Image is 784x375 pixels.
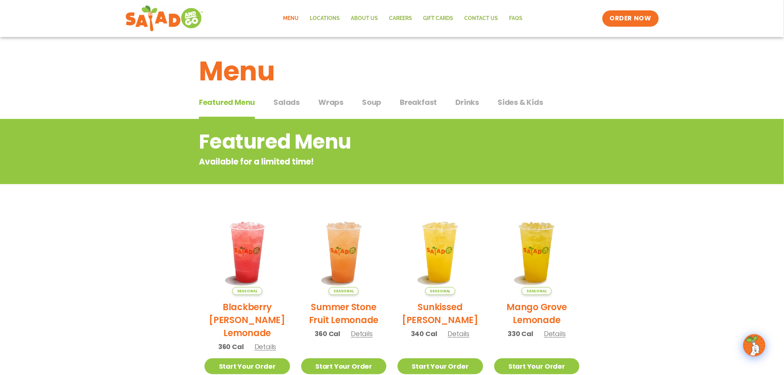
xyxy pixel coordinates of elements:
span: 330 Cal [508,329,534,339]
h2: Mango Grove Lemonade [494,301,580,326]
span: 340 Cal [411,329,437,339]
span: Details [448,329,470,338]
span: Salads [273,97,300,108]
span: Seasonal [329,287,359,295]
span: Soup [362,97,381,108]
span: ORDER NOW [610,14,651,23]
a: Start Your Order [398,358,483,374]
h2: Summer Stone Fruit Lemonade [301,301,387,326]
span: Details [255,342,276,351]
h2: Sunkissed [PERSON_NAME] [398,301,483,326]
div: Tabbed content [199,94,585,119]
span: Details [544,329,566,338]
img: wpChatIcon [744,335,765,356]
img: Product photo for Sunkissed Yuzu Lemonade [398,209,483,295]
span: Sides & Kids [498,97,543,108]
img: Product photo for Mango Grove Lemonade [494,209,580,295]
span: Seasonal [522,287,552,295]
img: new-SAG-logo-768×292 [125,4,203,33]
span: Seasonal [425,287,455,295]
a: GIFT CARDS [418,10,459,27]
img: Product photo for Blackberry Bramble Lemonade [205,209,290,295]
a: Start Your Order [301,358,387,374]
span: Wraps [318,97,343,108]
h2: Featured Menu [199,127,525,157]
a: ORDER NOW [602,10,659,27]
a: Menu [278,10,304,27]
a: Contact Us [459,10,504,27]
span: Breakfast [400,97,437,108]
a: Locations [304,10,345,27]
span: Drinks [456,97,479,108]
h1: Menu [199,51,585,91]
a: Careers [383,10,418,27]
span: 360 Cal [315,329,340,339]
a: Start Your Order [205,358,290,374]
img: Product photo for Summer Stone Fruit Lemonade [301,209,387,295]
a: About Us [345,10,383,27]
nav: Menu [278,10,528,27]
span: Seasonal [232,287,262,295]
span: Featured Menu [199,97,255,108]
span: 360 Cal [218,342,244,352]
a: Start Your Order [494,358,580,374]
a: FAQs [504,10,528,27]
h2: Blackberry [PERSON_NAME] Lemonade [205,301,290,339]
span: Details [351,329,373,338]
p: Available for a limited time! [199,156,525,168]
